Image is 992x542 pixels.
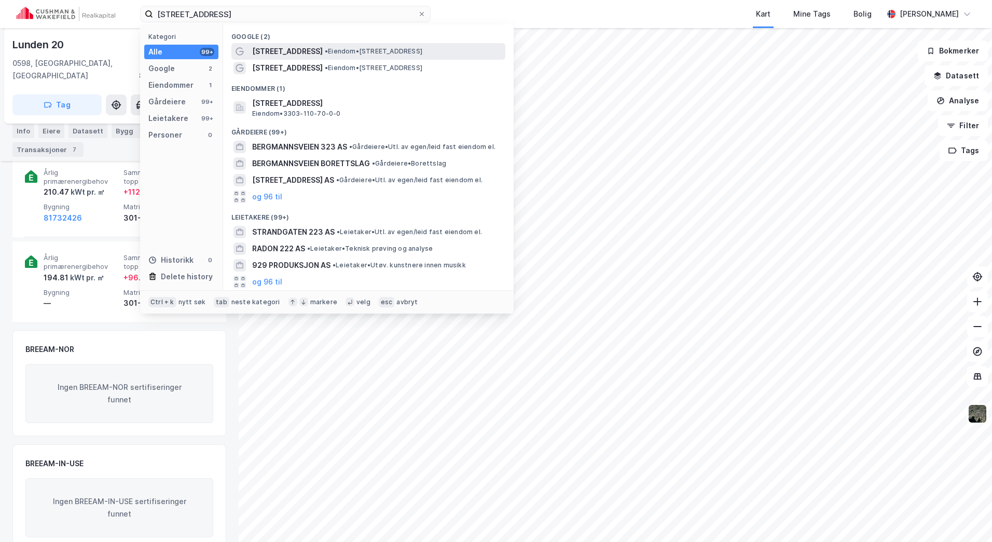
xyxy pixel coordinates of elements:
[112,124,150,138] div: Bygg
[44,297,119,309] div: —
[349,143,352,151] span: •
[925,65,988,86] button: Datasett
[68,124,107,138] div: Datasett
[252,157,370,170] span: BERGMANNSVEIEN BORETTSLAG
[252,174,334,186] span: [STREET_ADDRESS] AS
[148,112,188,125] div: Leietakere
[178,298,206,306] div: nytt søk
[12,142,84,157] div: Transaksjoner
[223,120,514,139] div: Gårdeiere (99+)
[853,8,872,20] div: Bolig
[123,288,199,297] span: Matrikkel
[161,270,213,283] div: Delete history
[206,64,214,73] div: 2
[336,176,483,184] span: Gårdeiere • Utl. av egen/leid fast eiendom el.
[68,272,104,284] div: kWt pr. ㎡
[231,298,280,306] div: neste kategori
[200,114,214,123] div: 99+
[252,141,347,153] span: BERGMANNSVEIEN 323 AS
[223,76,514,95] div: Eiendommer (1)
[148,79,194,91] div: Eiendommer
[968,404,987,424] img: 9k=
[223,205,514,224] div: Leietakere (99+)
[372,159,446,168] span: Gårdeiere • Borettslag
[44,288,119,297] span: Bygning
[123,186,188,198] div: + 112.58 kWt pr. ㎡
[940,492,992,542] iframe: Chat Widget
[44,212,82,224] button: 81732426
[206,131,214,139] div: 0
[153,6,418,22] input: Søk på adresse, matrikkel, gårdeiere, leietakere eller personer
[252,191,282,203] button: og 96 til
[252,226,335,238] span: STRANDGATEN 223 AS
[307,245,433,253] span: Leietaker • Teknisk prøving og analyse
[12,57,139,82] div: 0598, [GEOGRAPHIC_DATA], [GEOGRAPHIC_DATA]
[333,261,336,269] span: •
[252,259,330,272] span: 929 PRODUKSJON AS
[223,24,514,43] div: Google (2)
[206,256,214,264] div: 0
[123,297,199,309] div: 301-88-445-0-1
[17,7,115,21] img: cushman-wakefield-realkapital-logo.202ea83816669bd177139c58696a8fa1.svg
[307,245,310,252] span: •
[396,298,418,306] div: avbryt
[940,492,992,542] div: Kontrollprogram for chat
[206,81,214,89] div: 1
[123,168,199,186] span: Sammenlignet med topp 15%
[200,98,214,106] div: 99+
[200,48,214,56] div: 99+
[25,478,213,537] div: Ingen BREEAM-IN-USE sertifiseringer funnet
[938,115,988,136] button: Filter
[379,297,395,307] div: esc
[325,64,422,72] span: Eiendom • [STREET_ADDRESS]
[310,298,337,306] div: markere
[123,202,199,211] span: Matrikkel
[12,124,34,138] div: Info
[928,90,988,111] button: Analyse
[336,176,339,184] span: •
[252,242,305,255] span: RADON 222 AS
[44,186,105,198] div: 210.47
[252,276,282,288] button: og 96 til
[252,45,323,58] span: [STREET_ADDRESS]
[756,8,770,20] div: Kart
[12,94,102,115] button: Tag
[69,144,79,155] div: 7
[12,36,66,53] div: Lunden 20
[372,159,375,167] span: •
[148,62,175,75] div: Google
[325,47,328,55] span: •
[325,47,422,56] span: Eiendom • [STREET_ADDRESS]
[123,272,186,284] div: + 96.92 kWt pr. ㎡
[44,202,119,211] span: Bygning
[148,254,194,266] div: Historikk
[69,186,105,198] div: kWt pr. ㎡
[148,297,176,307] div: Ctrl + k
[337,228,482,236] span: Leietaker • Utl. av egen/leid fast eiendom el.
[44,168,119,186] span: Årlig primærenergibehov
[793,8,831,20] div: Mine Tags
[25,343,74,356] div: BREEAM-NOR
[900,8,959,20] div: [PERSON_NAME]
[25,364,213,423] div: Ingen BREEAM-NOR sertifiseringer funnet
[135,126,146,136] div: 1
[139,57,226,82] div: [GEOGRAPHIC_DATA], 88/445/0/1
[940,140,988,161] button: Tags
[148,129,182,141] div: Personer
[44,272,104,284] div: 194.81
[44,253,119,272] span: Årlig primærenergibehov
[148,96,186,108] div: Gårdeiere
[123,212,199,224] div: 301-88-445-0-1
[148,33,218,40] div: Kategori
[123,253,199,272] span: Sammenlignet med topp 15%
[252,62,323,74] span: [STREET_ADDRESS]
[349,143,495,151] span: Gårdeiere • Utl. av egen/leid fast eiendom el.
[148,46,162,58] div: Alle
[356,298,370,306] div: velg
[337,228,340,236] span: •
[38,124,64,138] div: Eiere
[25,457,84,470] div: BREEAM-IN-USE
[325,64,328,72] span: •
[252,97,501,110] span: [STREET_ADDRESS]
[333,261,466,269] span: Leietaker • Utøv. kunstnere innen musikk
